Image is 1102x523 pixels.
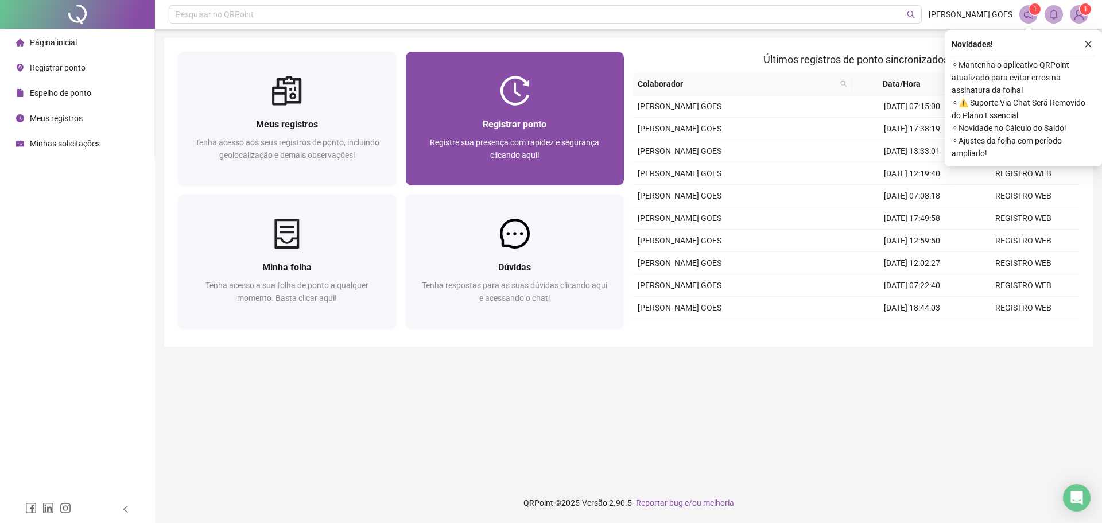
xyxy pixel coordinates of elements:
span: notification [1023,9,1034,20]
span: home [16,38,24,47]
td: REGISTRO WEB [968,185,1079,207]
td: REGISTRO WEB [968,274,1079,297]
td: [DATE] 07:22:40 [856,274,968,297]
span: file [16,89,24,97]
span: close [1084,40,1092,48]
span: Registre sua presença com rapidez e segurança clicando aqui! [430,138,599,160]
td: [DATE] 12:19:40 [856,162,968,185]
td: [DATE] 14:07:25 [856,319,968,342]
span: left [122,505,130,513]
sup: Atualize o seu contato no menu Meus Dados [1080,3,1091,15]
td: REGISTRO WEB [968,319,1079,342]
span: Tenha acesso a sua folha de ponto a qualquer momento. Basta clicar aqui! [205,281,368,303]
span: [PERSON_NAME] GOES [638,102,721,111]
footer: QRPoint © 2025 - 2.90.5 - [155,483,1102,523]
span: search [838,75,849,92]
td: REGISTRO WEB [968,230,1079,252]
span: Tenha acesso aos seus registros de ponto, incluindo geolocalização e demais observações! [195,138,379,160]
span: [PERSON_NAME] GOES [638,146,721,156]
span: search [840,80,847,87]
img: 83968 [1070,6,1088,23]
span: Novidades ! [952,38,993,51]
a: DúvidasTenha respostas para as suas dúvidas clicando aqui e acessando o chat! [406,195,624,328]
span: [PERSON_NAME] GOES [638,258,721,268]
span: Minhas solicitações [30,139,100,148]
td: REGISTRO WEB [968,252,1079,274]
a: Minha folhaTenha acesso a sua folha de ponto a qualquer momento. Basta clicar aqui! [178,195,397,328]
td: REGISTRO WEB [968,297,1079,319]
td: [DATE] 12:59:50 [856,230,968,252]
span: [PERSON_NAME] GOES [638,214,721,223]
span: [PERSON_NAME] GOES [638,169,721,178]
td: [DATE] 17:38:19 [856,118,968,140]
span: Dúvidas [498,262,531,273]
span: Últimos registros de ponto sincronizados [763,53,949,65]
span: [PERSON_NAME] GOES [638,236,721,245]
td: [DATE] 17:49:58 [856,207,968,230]
span: Data/Hora [856,78,948,90]
a: Meus registrosTenha acesso aos seus registros de ponto, incluindo geolocalização e demais observa... [178,52,397,185]
span: Página inicial [30,38,77,47]
span: 1 [1084,5,1088,13]
span: Registrar ponto [483,119,546,130]
span: Reportar bug e/ou melhoria [636,498,734,507]
span: clock-circle [16,114,24,122]
span: Versão [582,498,607,507]
th: Data/Hora [852,73,961,95]
span: bell [1049,9,1059,20]
sup: 1 [1029,3,1041,15]
td: [DATE] 07:15:00 [856,95,968,118]
span: ⚬ Ajustes da folha com período ampliado! [952,134,1095,160]
td: [DATE] 12:02:27 [856,252,968,274]
span: [PERSON_NAME] GOES [638,124,721,133]
span: Espelho de ponto [30,88,91,98]
span: Registrar ponto [30,63,86,72]
td: [DATE] 07:08:18 [856,185,968,207]
span: [PERSON_NAME] GOES [638,281,721,290]
span: Meus registros [30,114,83,123]
span: facebook [25,502,37,514]
span: [PERSON_NAME] GOES [638,303,721,312]
span: search [907,10,915,19]
a: Registrar pontoRegistre sua presença com rapidez e segurança clicando aqui! [406,52,624,185]
span: Minha folha [262,262,312,273]
span: instagram [60,502,71,514]
span: [PERSON_NAME] GOES [929,8,1012,21]
span: ⚬ Novidade no Cálculo do Saldo! [952,122,1095,134]
span: schedule [16,140,24,148]
span: [PERSON_NAME] GOES [638,191,721,200]
span: linkedin [42,502,54,514]
span: ⚬ Mantenha o aplicativo QRPoint atualizado para evitar erros na assinatura da folha! [952,59,1095,96]
span: 1 [1033,5,1037,13]
span: ⚬ ⚠️ Suporte Via Chat Será Removido do Plano Essencial [952,96,1095,122]
td: REGISTRO WEB [968,162,1079,185]
span: Colaborador [638,78,836,90]
span: Tenha respostas para as suas dúvidas clicando aqui e acessando o chat! [422,281,607,303]
span: Meus registros [256,119,318,130]
td: [DATE] 13:33:01 [856,140,968,162]
div: Open Intercom Messenger [1063,484,1091,512]
td: [DATE] 18:44:03 [856,297,968,319]
span: environment [16,64,24,72]
td: REGISTRO WEB [968,207,1079,230]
